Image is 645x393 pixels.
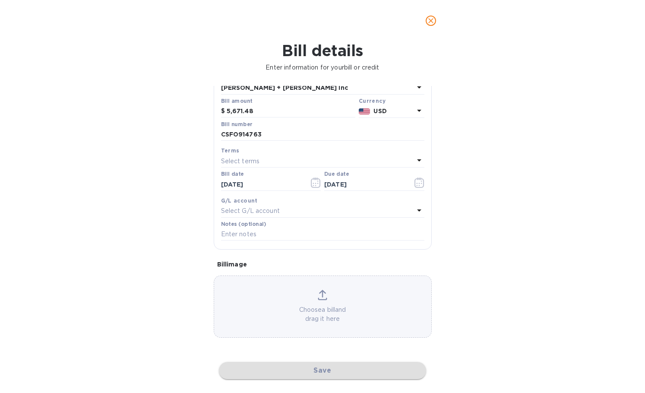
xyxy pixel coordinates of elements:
p: Select G/L account [221,206,280,216]
img: USD [359,108,370,114]
input: Due date [324,178,406,191]
label: Bill number [221,122,252,127]
iframe: Chat Widget [602,352,645,393]
label: Bill amount [221,98,252,104]
b: G/L account [221,197,258,204]
b: [PERSON_NAME] + [PERSON_NAME] Inc [221,84,348,91]
input: Select date [221,178,303,191]
p: Enter information for your bill or credit [7,63,638,72]
input: Enter notes [221,228,424,241]
p: Choose a bill and drag it here [214,305,431,323]
div: $ [221,105,227,118]
input: Enter bill number [221,128,424,141]
h1: Bill details [7,41,638,60]
input: $ Enter bill amount [227,105,355,118]
label: Due date [324,172,349,177]
b: Currency [359,98,386,104]
label: Notes (optional) [221,222,266,227]
p: Bill image [217,260,428,269]
label: Bill date [221,172,244,177]
p: Select terms [221,157,260,166]
b: USD [373,108,386,114]
b: Terms [221,147,240,154]
button: close [421,10,441,31]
